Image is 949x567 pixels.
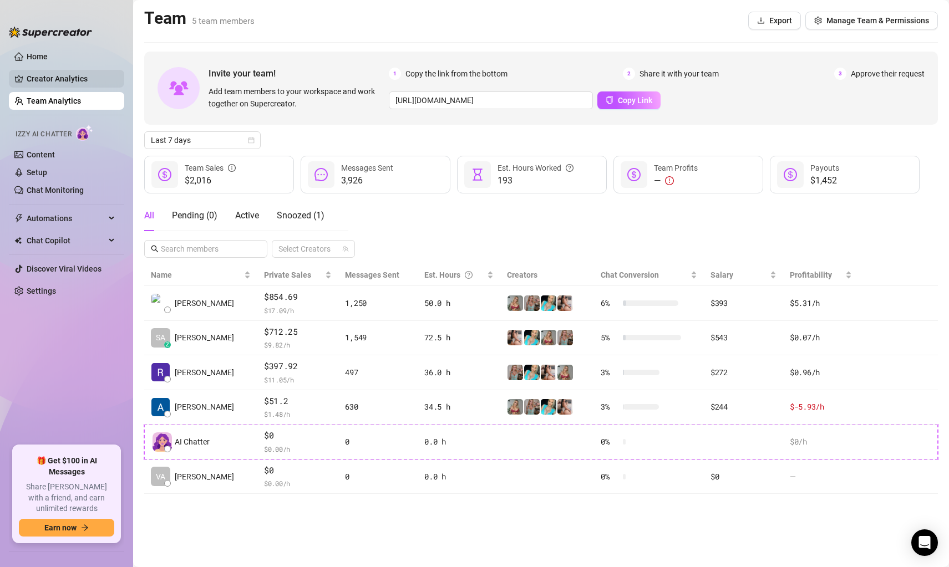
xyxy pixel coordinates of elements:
[826,16,929,25] span: Manage Team & Permissions
[601,297,618,309] span: 6 %
[264,443,332,454] span: $ 0.00 /h
[790,436,852,448] div: $0 /h
[248,137,255,144] span: calendar
[9,27,92,38] img: logo-BBDzfeDw.svg
[175,401,234,413] span: [PERSON_NAME]
[424,366,494,379] div: 36.0 h
[27,96,81,105] a: Team Analytics
[711,401,777,413] div: $244
[19,456,114,477] span: 🎁 Get $100 in AI Messages
[19,482,114,514] span: Share [PERSON_NAME] with a friend, and earn unlimited rewards
[500,264,594,286] th: Creators
[144,8,255,29] h2: Team
[711,471,777,483] div: $0
[185,162,236,174] div: Team Sales
[405,68,508,80] span: Copy the link from the bottom
[158,168,171,181] span: dollar-circle
[81,524,89,532] span: arrow-right
[389,68,401,80] span: 1
[471,168,484,181] span: hourglass
[27,150,55,159] a: Content
[164,341,171,348] div: z
[783,459,859,494] td: —
[498,174,574,187] span: 193
[784,168,797,181] span: dollar-circle
[27,232,105,249] span: Chat Copilot
[711,331,777,344] div: $543
[14,214,23,223] span: thunderbolt
[264,395,332,408] span: $51.2
[151,132,254,149] span: Last 7 days
[151,398,170,416] img: AMANDA LOZANO
[654,164,698,172] span: Team Profits
[757,17,765,24] span: download
[711,297,777,309] div: $393
[27,186,84,195] a: Chat Monitoring
[161,243,252,255] input: Search members
[601,436,618,448] span: 0 %
[601,331,618,344] span: 5 %
[790,401,852,413] div: $-5.93 /h
[264,408,332,420] span: $ 1.48 /h
[209,67,389,80] span: Invite your team!
[597,91,661,109] button: Copy Link
[345,331,411,344] div: 1,549
[156,471,165,483] span: VA
[277,210,324,221] span: Snoozed ( 1 )
[345,401,411,413] div: 630
[264,429,332,442] span: $0
[541,365,556,380] img: Mishamai
[498,162,574,174] div: Est. Hours Worked
[341,164,393,172] span: Messages Sent
[541,330,556,345] img: Laura
[601,366,618,379] span: 3 %
[424,436,494,448] div: 0.0 h
[175,366,234,379] span: [PERSON_NAME]
[228,162,236,174] span: info-circle
[424,401,494,413] div: 34.5 h
[524,365,540,380] img: Emily
[711,366,777,379] div: $272
[27,210,105,227] span: Automations
[606,96,613,104] span: copy
[235,210,259,221] span: Active
[524,330,540,345] img: Emily
[790,331,852,344] div: $0.07 /h
[465,269,473,281] span: question-circle
[264,325,332,339] span: $712.25
[264,464,332,477] span: $0
[345,471,411,483] div: 0
[640,68,719,80] span: Share it with your team
[264,305,332,316] span: $ 17.09 /h
[76,125,93,141] img: AI Chatter
[769,16,792,25] span: Export
[627,168,641,181] span: dollar-circle
[27,287,56,295] a: Settings
[342,246,349,252] span: team
[810,174,839,187] span: $1,452
[172,209,217,222] div: Pending ( 0 )
[618,96,652,105] span: Copy Link
[144,209,154,222] div: All
[424,471,494,483] div: 0.0 h
[508,295,523,311] img: Laura
[314,168,328,181] span: message
[264,374,332,385] span: $ 11.05 /h
[424,269,485,281] div: Est. Hours
[790,270,832,279] span: Profitability
[805,12,938,29] button: Manage Team & Permissions
[151,269,242,281] span: Name
[345,436,411,448] div: 0
[911,529,938,556] div: Open Intercom Messenger
[27,264,102,273] a: Discover Viral Videos
[834,68,846,80] span: 3
[814,17,822,24] span: setting
[153,432,172,452] img: izzy-ai-chatter-avatar-DDCN_rTZ.svg
[209,85,384,110] span: Add team members to your workspace and work together on Supercreator.
[44,523,77,532] span: Earn now
[264,478,332,489] span: $ 0.00 /h
[810,164,839,172] span: Payouts
[524,295,540,311] img: Laura
[601,270,659,279] span: Chat Conversion
[851,68,925,80] span: Approve their request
